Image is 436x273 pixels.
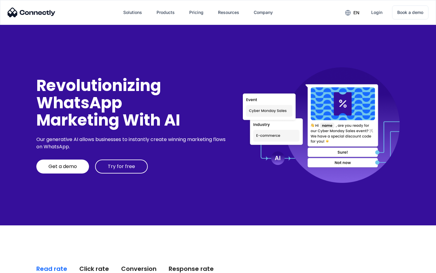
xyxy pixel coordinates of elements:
div: Pricing [189,8,203,17]
img: Connectly Logo [8,8,55,17]
div: Revolutionizing WhatsApp Marketing With AI [36,77,228,129]
div: en [340,8,364,17]
a: Login [366,5,387,20]
div: Read rate [36,265,67,273]
div: Products [152,5,180,20]
div: Resources [213,5,244,20]
ul: Language list [12,262,36,271]
a: Get a demo [36,160,89,174]
div: Get a demo [48,163,77,170]
div: Resources [218,8,239,17]
div: Conversion [121,265,157,273]
div: Company [254,8,273,17]
div: Login [371,8,382,17]
div: Our generative AI allows businesses to instantly create winning marketing flows on WhatsApp. [36,136,228,150]
div: Solutions [123,8,142,17]
aside: Language selected: English [6,262,36,271]
div: Solutions [118,5,147,20]
div: Products [157,8,175,17]
a: Book a demo [392,5,428,19]
a: Try for free [95,160,148,174]
div: Try for free [108,163,135,170]
div: Click rate [79,265,109,273]
div: en [353,8,359,17]
div: Company [249,5,278,20]
div: Response rate [169,265,214,273]
a: Pricing [184,5,208,20]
